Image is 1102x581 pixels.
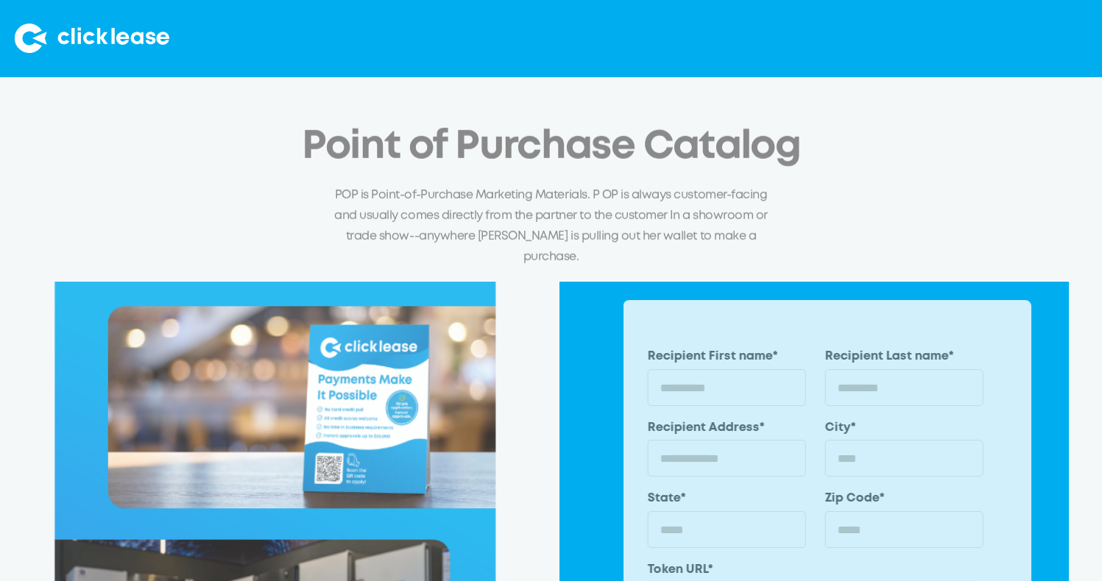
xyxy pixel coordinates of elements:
label: Recipient Last name* [824,348,983,366]
h2: Point of Purchase Catalog [302,126,801,169]
img: Clicklease logo [15,24,169,53]
label: State* [647,491,805,508]
label: Recipient Address* [647,419,805,437]
label: Recipient First name* [647,348,805,366]
label: Token URL* [647,561,983,579]
label: City* [824,419,983,437]
p: POP is Point-of-Purchase Marketing Materials. P OP is always customer-facing and usually comes di... [334,185,769,267]
label: Zip Code* [824,491,983,508]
